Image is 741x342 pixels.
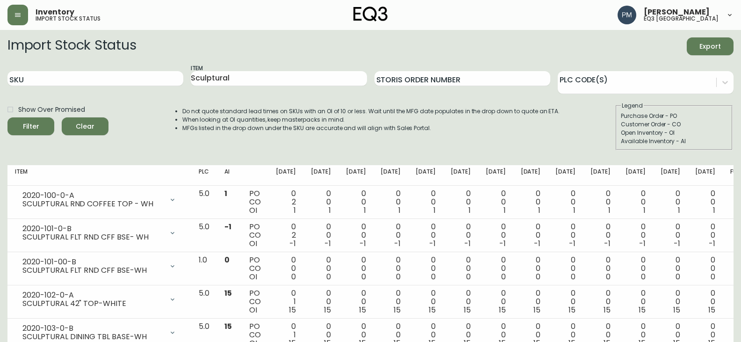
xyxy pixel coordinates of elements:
[22,266,163,275] div: SCULPTURAL FLT RND CFF BSE-WH
[268,165,303,186] th: [DATE]
[618,165,653,186] th: [DATE]
[443,165,478,186] th: [DATE]
[621,102,644,110] legend: Legend
[311,256,331,281] div: 0 0
[276,256,296,281] div: 0 0
[276,223,296,248] div: 0 2
[555,256,576,281] div: 0 0
[606,271,611,282] span: 0
[568,305,576,315] span: 15
[217,165,242,186] th: AI
[688,165,723,186] th: [DATE]
[621,120,727,129] div: Customer Order - CO
[249,205,257,216] span: OI
[501,271,506,282] span: 0
[394,305,401,315] span: 15
[521,189,541,215] div: 0 0
[394,238,401,249] span: -1
[513,165,548,186] th: [DATE]
[486,189,506,215] div: 0 0
[311,223,331,248] div: 0 0
[276,189,296,215] div: 0 2
[429,305,436,315] span: 15
[22,291,163,299] div: 2020-102-0-A
[451,289,471,314] div: 0 0
[15,223,184,243] div: 2020-101-0-BSCULPTURAL FLT RND CFF BSE- WH
[676,271,680,282] span: 0
[468,205,471,216] span: 1
[15,256,184,277] div: 2020-101-00-BSCULPTURAL FLT RND CFF BSE-WH
[626,189,646,215] div: 0 0
[590,289,611,314] div: 0 0
[451,189,471,215] div: 0 0
[7,165,191,186] th: Item
[486,289,506,314] div: 0 0
[590,256,611,281] div: 0 0
[521,289,541,314] div: 0 0
[361,271,366,282] span: 0
[653,165,688,186] th: [DATE]
[191,219,217,252] td: 5.0
[604,238,611,249] span: -1
[573,205,576,216] span: 1
[674,238,680,249] span: -1
[678,205,680,216] span: 1
[451,223,471,248] div: 0 0
[569,238,576,249] span: -1
[15,189,184,210] div: 2020-100-0-ASCULPTURAL RND COFFEE TOP - WH
[711,271,715,282] span: 0
[694,41,726,52] span: Export
[18,105,85,115] span: Show Over Promised
[431,271,436,282] span: 0
[709,238,715,249] span: -1
[326,271,331,282] span: 0
[464,305,471,315] span: 15
[22,233,163,241] div: SCULPTURAL FLT RND CFF BSE- WH
[661,256,681,281] div: 0 0
[521,223,541,248] div: 0 0
[608,205,611,216] span: 1
[69,121,101,132] span: Clear
[381,289,401,314] div: 0 0
[338,165,374,186] th: [DATE]
[621,112,727,120] div: Purchase Order - PO
[324,238,331,249] span: -1
[7,37,136,55] h2: Import Stock Status
[621,137,727,146] div: Available Inventory - AI
[22,299,163,308] div: SCULPTURAL 42" TOP-WHITE
[644,8,710,16] span: [PERSON_NAME]
[451,256,471,281] div: 0 0
[359,305,366,315] span: 15
[571,271,576,282] span: 0
[695,256,715,281] div: 0 0
[433,205,436,216] span: 1
[249,289,261,314] div: PO CO
[324,305,331,315] span: 15
[604,305,611,315] span: 15
[224,221,231,232] span: -1
[22,200,163,208] div: SCULPTURAL RND COFFEE TOP - WH
[590,223,611,248] div: 0 0
[521,256,541,281] div: 0 0
[22,333,163,341] div: SCULPTURAL DINING TBL BASE-WH
[534,238,540,249] span: -1
[224,188,227,199] span: 1
[416,289,436,314] div: 0 0
[346,256,366,281] div: 0 0
[687,37,734,55] button: Export
[276,289,296,314] div: 0 1
[695,289,715,314] div: 0 0
[182,107,560,116] li: Do not quote standard lead times on SKUs with an OI of 10 or less. Wait until the MFG date popula...
[583,165,618,186] th: [DATE]
[224,255,230,265] span: 0
[486,256,506,281] div: 0 0
[381,223,401,248] div: 0 0
[224,321,232,332] span: 15
[289,305,296,315] span: 15
[416,189,436,215] div: 0 0
[695,189,715,215] div: 0 0
[22,191,163,200] div: 2020-100-0-A
[626,223,646,248] div: 0 0
[15,289,184,310] div: 2020-102-0-ASCULPTURAL 42" TOP-WHITE
[538,205,540,216] span: 1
